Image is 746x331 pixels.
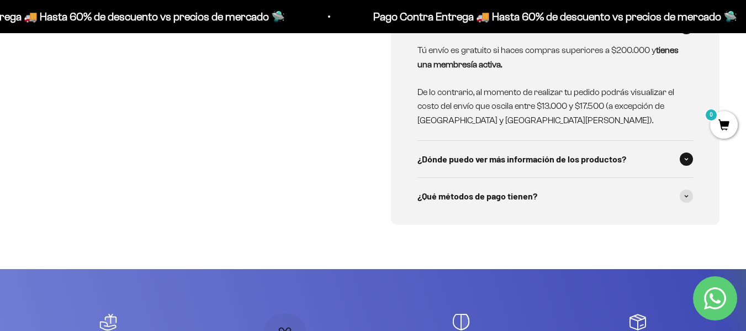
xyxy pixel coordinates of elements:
[710,120,738,132] a: 0
[417,152,626,166] span: ¿Dónde puedo ver más información de los productos?
[705,108,718,122] mark: 0
[417,45,679,69] strong: tienes una membresía activa.
[373,8,737,25] p: Pago Contra Entrega 🚚 Hasta 60% de descuento vs precios de mercado 🛸
[417,141,694,177] summary: ¿Dónde puedo ver más información de los productos?
[417,43,680,71] p: Tú envío es gratuito si haces compras superiores a $200.000 y
[417,189,537,203] span: ¿Qué métodos de pago tienen?
[417,178,694,214] summary: ¿Qué métodos de pago tienen?
[417,85,680,128] p: De lo contrario, al momento de realizar tu pedido podrás visualizar el costo del envío que oscila...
